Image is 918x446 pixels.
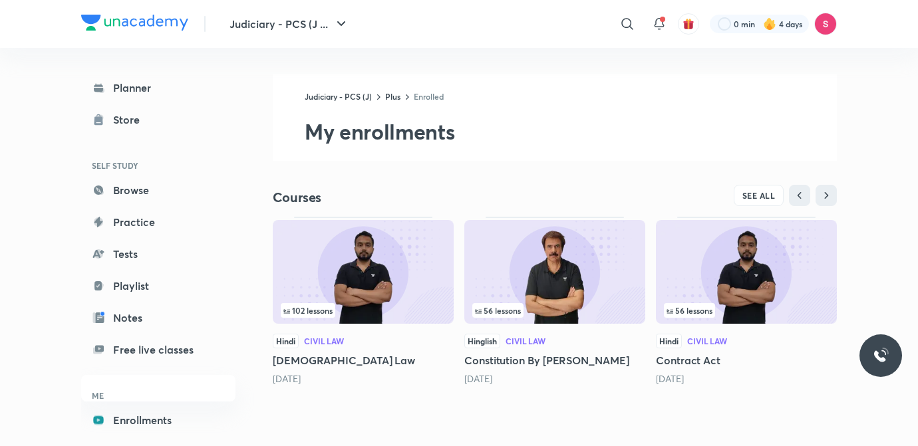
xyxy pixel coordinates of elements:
span: Hindi [273,334,299,348]
div: infosection [664,303,829,318]
div: 8 months ago [464,372,645,386]
a: Practice [81,209,235,235]
div: Civil Law [687,337,727,345]
div: infosection [472,303,637,318]
button: avatar [678,13,699,35]
img: Company Logo [81,15,188,31]
div: Constitution By Anil Khanna [464,217,645,386]
a: Notes [81,304,235,331]
button: SEE ALL [734,185,784,206]
h5: Constitution By [PERSON_NAME] [464,352,645,368]
div: infosection [281,303,446,318]
span: 56 lessons [475,306,521,314]
span: 56 lessons [667,306,712,314]
h5: [DEMOGRAPHIC_DATA] Law [273,352,454,368]
span: SEE ALL [742,191,776,200]
img: ttu [873,348,889,364]
img: streak [763,17,776,31]
div: infocontainer [281,303,446,318]
h6: ME [81,384,235,407]
div: left [472,303,637,318]
a: Free live classes [81,336,235,363]
a: Browse [81,177,235,203]
a: Judiciary - PCS (J) [305,91,372,102]
div: left [281,303,446,318]
img: Thumbnail [273,220,454,324]
span: Hindi [656,334,682,348]
a: Enrollments [81,407,235,433]
img: Sandeep Kumar [814,13,837,35]
a: Enrolled [414,91,444,102]
div: Contract Act [656,217,837,386]
div: Hindu Law [273,217,454,386]
h4: Courses [273,189,555,206]
button: Judiciary - PCS (J ... [222,11,357,37]
a: Store [81,106,235,133]
h6: SELF STUDY [81,154,235,177]
span: 102 lessons [283,306,333,314]
div: Civil Law [506,337,545,345]
img: Thumbnail [464,220,645,324]
div: infocontainer [664,303,829,318]
span: Hinglish [464,334,500,348]
h2: My enrollments [305,118,837,145]
a: Playlist [81,273,235,299]
div: 8 days ago [273,372,454,386]
a: Company Logo [81,15,188,34]
img: Thumbnail [656,220,837,324]
div: infocontainer [472,303,637,318]
a: Planner [81,74,235,101]
h5: Contract Act [656,352,837,368]
div: 10 months ago [656,372,837,386]
a: Tests [81,241,235,267]
div: Store [113,112,148,128]
a: Plus [385,91,400,102]
img: avatar [683,18,694,30]
div: Civil Law [304,337,344,345]
div: left [664,303,829,318]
